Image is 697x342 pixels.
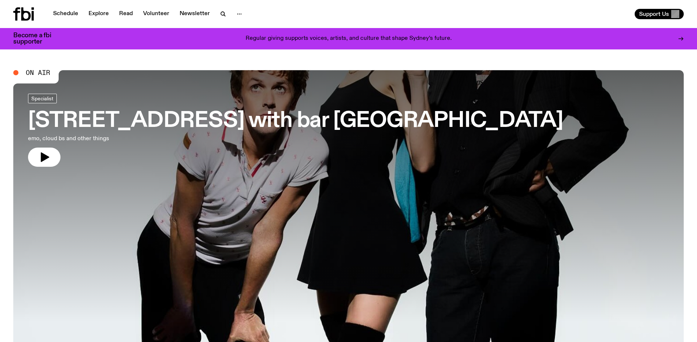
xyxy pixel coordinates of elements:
[84,9,113,19] a: Explore
[639,11,669,17] span: Support Us
[13,32,60,45] h3: Become a fbi supporter
[139,9,174,19] a: Volunteer
[28,111,563,131] h3: [STREET_ADDRESS] with bar [GEOGRAPHIC_DATA]
[28,94,563,167] a: [STREET_ADDRESS] with bar [GEOGRAPHIC_DATA]emo, cloud bs and other things
[49,9,83,19] a: Schedule
[175,9,214,19] a: Newsletter
[28,94,57,103] a: Specialist
[28,134,217,143] p: emo, cloud bs and other things
[635,9,684,19] button: Support Us
[246,35,452,42] p: Regular giving supports voices, artists, and culture that shape Sydney’s future.
[115,9,137,19] a: Read
[31,96,53,101] span: Specialist
[26,69,50,76] span: On Air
